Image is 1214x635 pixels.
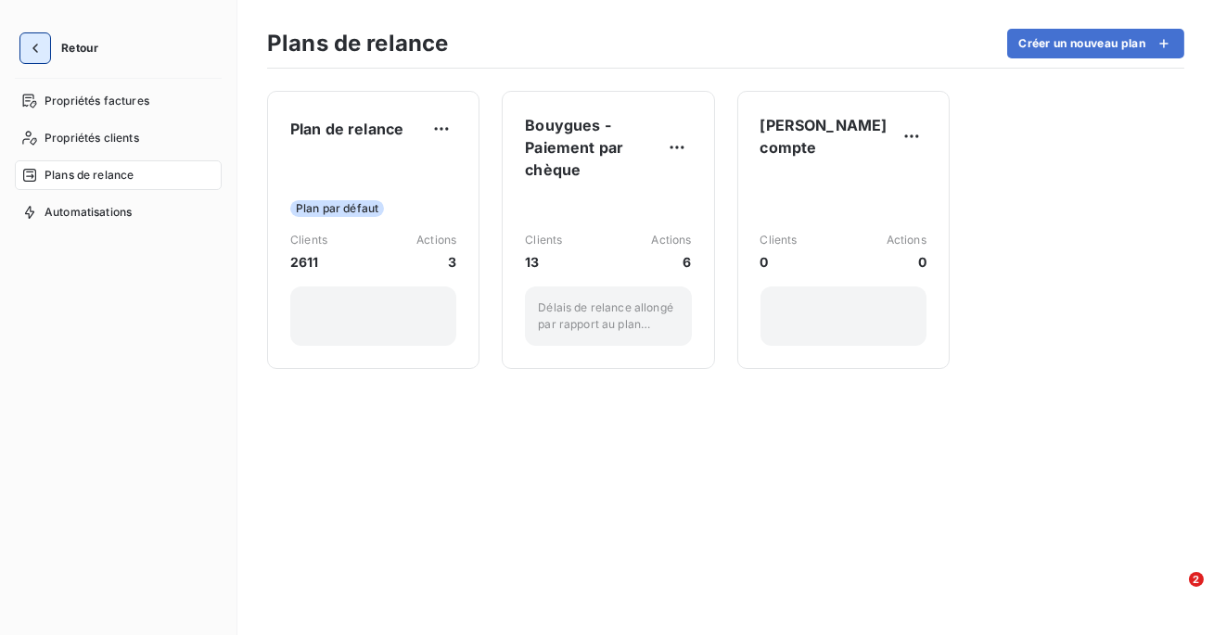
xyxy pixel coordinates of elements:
span: Clients [290,232,327,248]
span: 0 [887,252,926,272]
span: Plan de relance [290,118,403,140]
span: Automatisations [45,204,132,221]
button: Retour [15,33,113,63]
button: Créer un nouveau plan [1007,29,1184,58]
p: Délais de relance allongé par rapport au plan classique pour prendre en compte le délais de paiem... [538,299,678,333]
a: Plans de relance [15,160,222,190]
h3: Plans de relance [267,27,448,60]
span: 13 [525,252,562,272]
span: Retour [61,43,98,54]
span: Clients [525,232,562,248]
a: Automatisations [15,197,222,227]
span: Actions [416,232,456,248]
span: [PERSON_NAME] compte [760,114,897,159]
span: 2 [1189,572,1204,587]
span: Clients [760,232,798,248]
span: Propriétés clients [45,130,139,146]
span: 6 [651,252,691,272]
span: 3 [416,252,456,272]
span: Actions [651,232,691,248]
span: Plan par défaut [290,200,384,217]
span: Actions [887,232,926,248]
iframe: Intercom live chat [1151,572,1195,616]
span: Plans de relance [45,167,134,184]
a: Propriétés clients [15,123,222,153]
span: Bouygues - Paiement par chèque [525,114,661,181]
span: Propriétés factures [45,93,149,109]
span: 2611 [290,252,327,272]
a: Propriétés factures [15,86,222,116]
span: 0 [760,252,798,272]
